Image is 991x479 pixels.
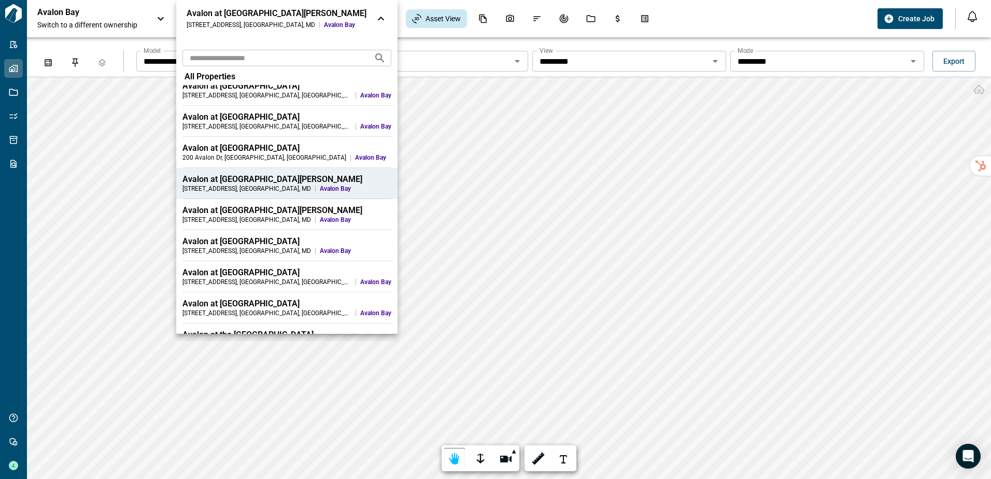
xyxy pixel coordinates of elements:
[360,122,391,131] span: Avalon Bay
[182,247,311,255] div: [STREET_ADDRESS] , [GEOGRAPHIC_DATA] , MD
[324,21,366,29] span: Avalon Bay
[187,8,366,19] div: Avalon at [GEOGRAPHIC_DATA][PERSON_NAME]
[182,278,351,286] div: [STREET_ADDRESS] , [GEOGRAPHIC_DATA] , [GEOGRAPHIC_DATA]
[182,143,391,153] div: Avalon at [GEOGRAPHIC_DATA]
[182,112,391,122] div: Avalon at [GEOGRAPHIC_DATA]
[320,185,391,193] span: Avalon Bay
[182,267,391,278] div: Avalon at [GEOGRAPHIC_DATA]
[360,278,391,286] span: Avalon Bay
[370,48,390,68] button: Search projects
[182,216,311,224] div: [STREET_ADDRESS] , [GEOGRAPHIC_DATA] , MD
[355,153,391,162] span: Avalon Bay
[182,153,346,162] div: 200 Avalon Dr , [GEOGRAPHIC_DATA] , [GEOGRAPHIC_DATA]
[182,81,391,91] div: Avalon at [GEOGRAPHIC_DATA]
[182,185,311,193] div: [STREET_ADDRESS] , [GEOGRAPHIC_DATA] , MD
[187,21,315,29] div: [STREET_ADDRESS] , [GEOGRAPHIC_DATA] , MD
[182,236,391,247] div: Avalon at [GEOGRAPHIC_DATA]
[320,216,391,224] span: Avalon Bay
[182,299,391,309] div: Avalon at [GEOGRAPHIC_DATA]
[182,122,351,131] div: [STREET_ADDRESS] , [GEOGRAPHIC_DATA] , [GEOGRAPHIC_DATA]
[182,205,391,216] div: Avalon at [GEOGRAPHIC_DATA][PERSON_NAME]
[360,309,391,317] span: Avalon Bay
[320,247,391,255] span: Avalon Bay
[182,174,391,185] div: Avalon at [GEOGRAPHIC_DATA][PERSON_NAME]
[182,330,391,340] div: Avalon at the [GEOGRAPHIC_DATA]
[185,72,235,82] span: All Properties
[182,91,351,100] div: [STREET_ADDRESS] , [GEOGRAPHIC_DATA] , [GEOGRAPHIC_DATA]
[182,309,351,317] div: [STREET_ADDRESS] , [GEOGRAPHIC_DATA] , [GEOGRAPHIC_DATA]
[956,444,981,469] div: Open Intercom Messenger
[360,91,391,100] span: Avalon Bay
